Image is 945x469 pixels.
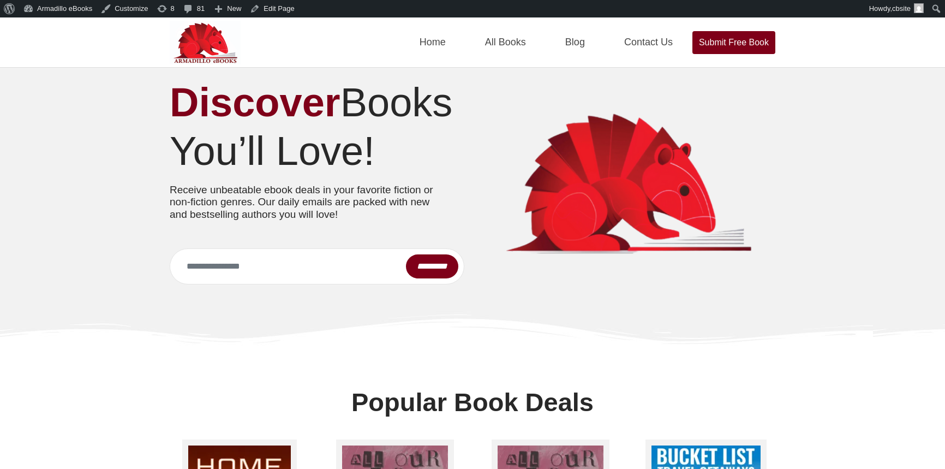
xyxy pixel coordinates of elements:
a: Submit Free Book [692,31,775,54]
strong: Discover [170,80,340,125]
a: Home [406,17,459,67]
p: Receive unbeatable ebook deals in your favorite fiction or non-fiction genres. Our daily emails a... [170,184,448,221]
h1: Books You’ll Love! [170,79,464,176]
a: All Books [472,17,539,67]
h2: Popular Book Deals [276,387,669,418]
img: armadilloebooks [481,112,775,259]
span: cbsite [892,4,911,13]
a: Blog [552,17,598,67]
img: Armadilloebooks [170,21,241,64]
a: Contact Us [611,17,686,67]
